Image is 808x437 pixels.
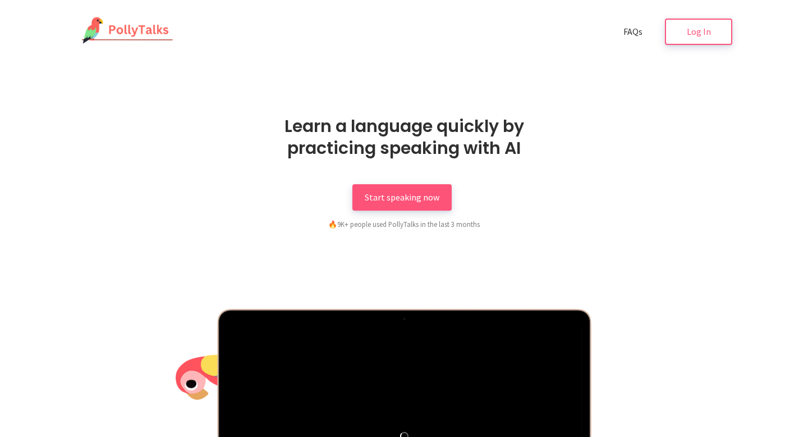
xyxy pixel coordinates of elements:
div: 9K+ people used PollyTalks in the last 3 months [269,219,539,230]
span: FAQs [623,26,642,37]
a: Start speaking now [352,184,452,211]
h1: Learn a language quickly by practicing speaking with AI [250,115,558,159]
img: PollyTalks Logo [76,17,173,45]
span: fire [328,220,337,229]
span: Log In [687,26,711,37]
a: Log In [665,19,732,45]
a: FAQs [611,19,655,45]
span: Start speaking now [365,192,439,203]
